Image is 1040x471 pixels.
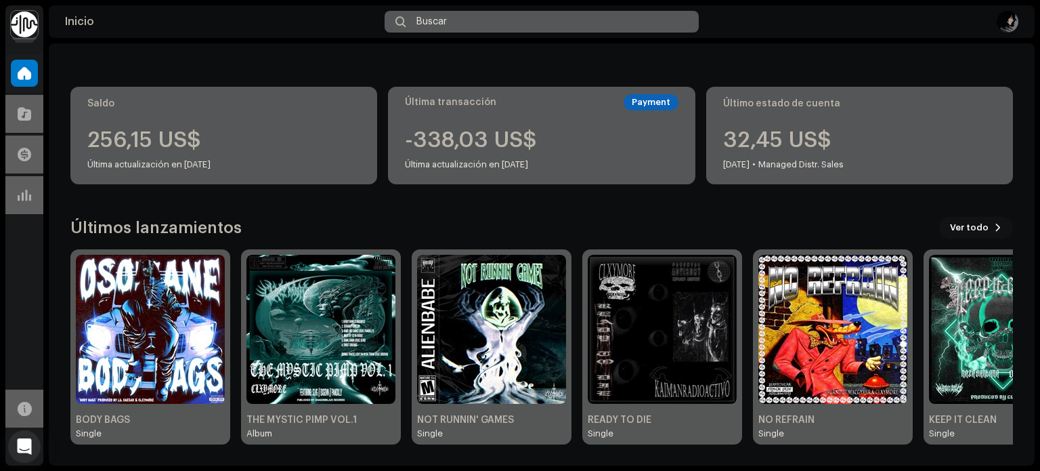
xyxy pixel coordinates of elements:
re-o-card-value: Último estado de cuenta [706,87,1013,184]
div: Album [246,428,272,439]
div: THE MYSTIC PIMP VOL.1 [246,415,395,426]
div: Última transacción [405,97,496,108]
div: [DATE] [723,157,750,173]
div: Última actualización en [DATE] [87,157,360,173]
span: Ver todo [950,214,989,241]
img: 90a73ffb-735e-4f1c-8504-a9b84fe12d8c [246,255,395,404]
div: Managed Distr. Sales [758,157,844,173]
div: Single [758,428,784,439]
div: READY TO DIE [588,415,737,426]
h3: Últimos lanzamientos [70,217,242,239]
img: d202a578-0d78-42a4-a64a-3541ff2c972b [588,255,737,404]
div: Single [76,428,102,439]
div: Single [929,428,955,439]
img: 1ed9e807-a665-4b95-946b-775031eca1b9 [76,255,225,404]
img: 0f74c21f-6d1c-4dbc-9196-dbddad53419e [11,11,38,38]
img: ae5f2d93-1d47-46ec-bdee-53fda74ca5f4 [997,11,1018,33]
div: Payment [624,94,678,110]
img: 1ce69524-2c05-4e3c-889a-4b5593ae8313 [417,255,566,404]
span: Buscar [416,16,447,27]
div: Último estado de cuenta [723,98,996,109]
div: • [752,157,756,173]
div: Saldo [87,98,360,109]
re-o-card-value: Saldo [70,87,377,184]
div: Single [417,428,443,439]
div: Open Intercom Messenger [8,430,41,463]
div: BODY BAGS [76,415,225,426]
img: fb808796-f456-4dad-a0c9-05504736a4c5 [758,255,907,404]
div: Última actualización en [DATE] [405,157,537,173]
div: Single [588,428,613,439]
button: Ver todo [939,217,1013,239]
div: Inicio [65,16,379,27]
div: NOT RUNNIN' GAMES [417,415,566,426]
div: NO REFRAIN [758,415,907,426]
